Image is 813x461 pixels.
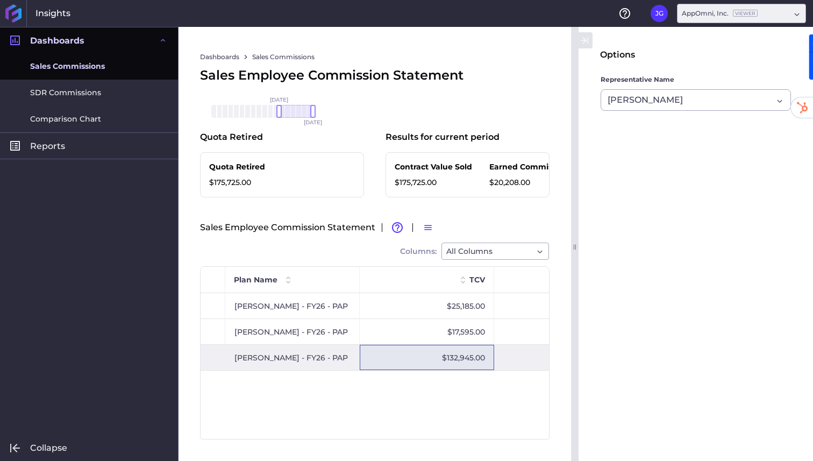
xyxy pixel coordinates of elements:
p: Quota Retired [200,131,263,144]
ins: Viewer [733,10,758,17]
div: AppOmni, Inc. [682,9,758,18]
a: Sales Commissions [252,52,315,62]
div: Options [600,48,635,61]
div: Sales Employee Commission Statement [200,66,463,85]
span: Columns: [400,247,437,255]
div: Dropdown select [601,89,791,111]
span: [DATE] [270,97,288,103]
a: Dashboards [200,52,239,62]
p: Earned Commissions [489,161,572,173]
span: Dashboards [30,35,84,46]
span: All Columns [446,245,493,258]
span: [PERSON_NAME] [608,94,683,107]
div: $17,595.00 [360,319,494,344]
div: [PERSON_NAME] - FY26 - PAP [225,345,360,370]
div: [PERSON_NAME] - FY26 - PAP [225,319,360,344]
span: [DATE] [304,120,322,125]
div: Dropdown select [441,243,549,260]
span: Sales Commissions [30,61,105,72]
span: Reports [30,140,65,152]
span: TCV [469,275,485,285]
p: $175,725.00 [395,177,472,188]
button: Help [616,5,633,22]
div: $132,945.00 [360,345,494,370]
span: Plan Name [234,275,277,285]
div: Sales Employee Commission Statement [200,219,550,260]
p: $175,725.00 [209,177,279,188]
p: Quota Retired [209,161,279,173]
div: 12 [494,345,629,370]
span: SDR Commissions [30,87,101,98]
div: 12 [494,293,629,318]
p: Results for current period [386,131,500,144]
span: Representative Name [601,74,674,85]
p: $20,208.00 [489,177,572,188]
p: Contract Value Sold [395,161,472,173]
div: 12 [494,319,629,344]
div: Dropdown select [677,4,806,23]
span: Collapse [30,442,67,453]
span: Comparison Chart [30,114,101,125]
button: User Menu [651,5,668,22]
div: $25,185.00 [360,293,494,318]
div: [PERSON_NAME] - FY26 - PAP [225,293,360,318]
